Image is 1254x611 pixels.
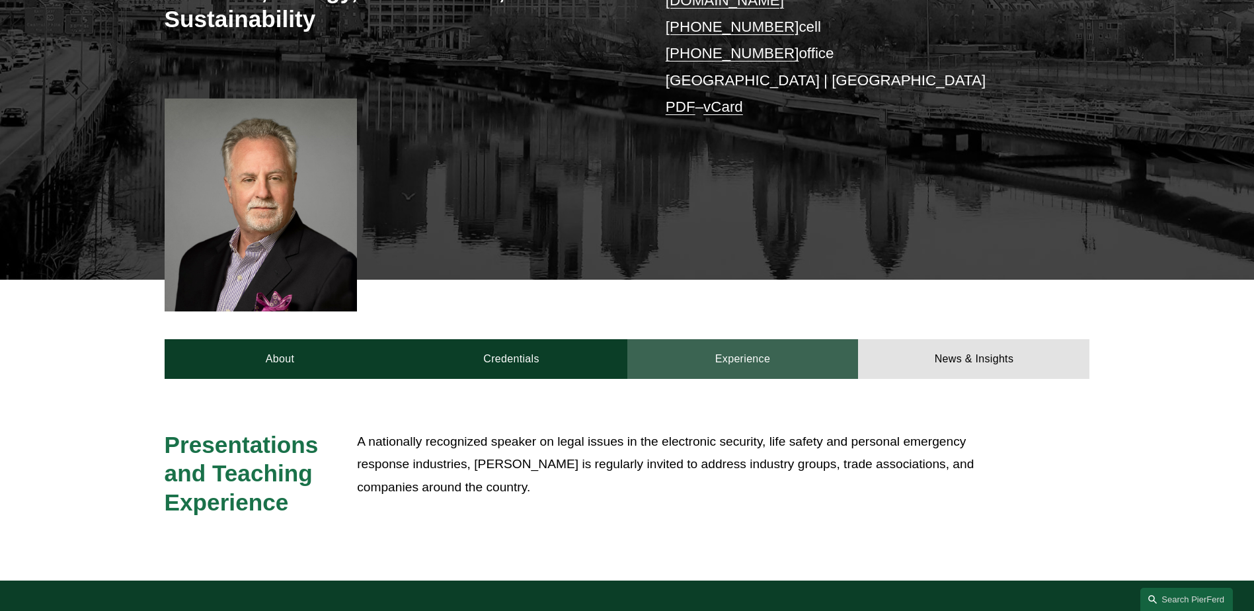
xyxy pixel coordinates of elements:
span: Presentations and Teaching Experience [165,432,325,515]
a: vCard [703,99,743,115]
a: [PHONE_NUMBER] [666,45,799,61]
a: Credentials [396,339,627,379]
a: News & Insights [858,339,1089,379]
a: About [165,339,396,379]
a: PDF [666,99,695,115]
a: Experience [627,339,859,379]
a: [PHONE_NUMBER] [666,19,799,35]
a: Search this site [1140,588,1233,611]
p: A nationally recognized speaker on legal issues in the electronic security, life safety and perso... [357,430,974,499]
